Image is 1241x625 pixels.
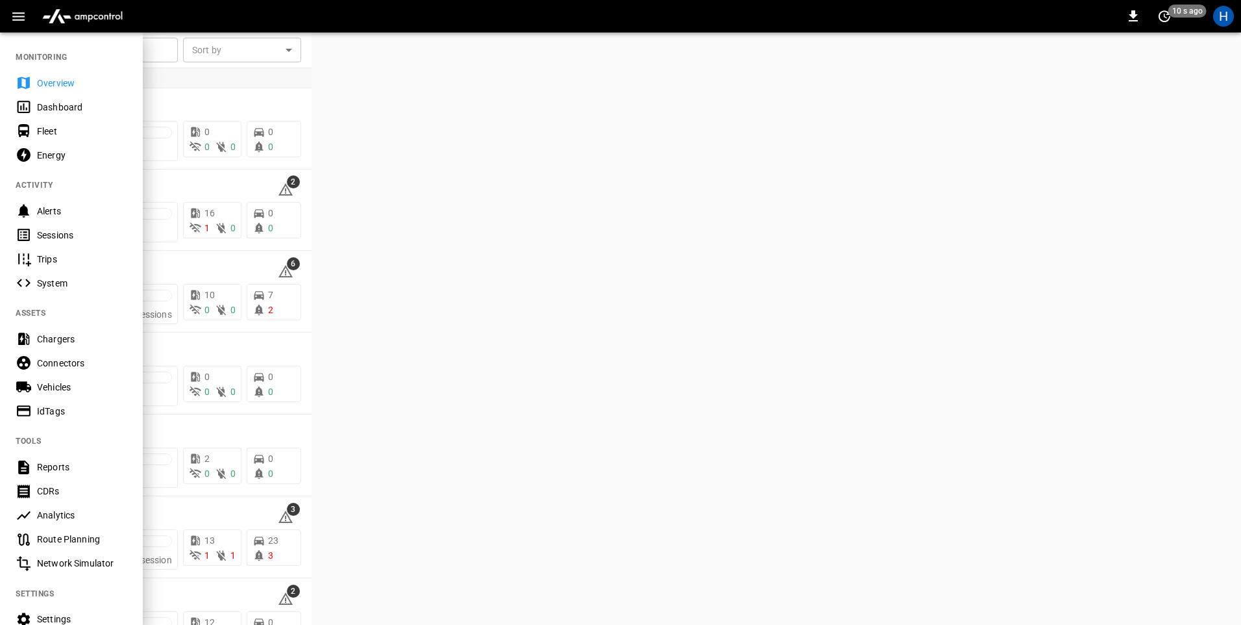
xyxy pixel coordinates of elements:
button: set refresh interval [1154,6,1175,27]
div: Analytics [37,509,127,522]
div: Alerts [37,205,127,218]
img: ampcontrol.io logo [37,4,128,29]
span: 10 s ago [1168,5,1207,18]
div: Energy [37,149,127,162]
div: Fleet [37,125,127,138]
div: System [37,277,127,290]
div: Reports [37,461,127,474]
div: Network Simulator [37,557,127,570]
div: Sessions [37,229,127,242]
div: profile-icon [1213,6,1234,27]
div: Trips [37,253,127,266]
div: Vehicles [37,381,127,394]
div: Dashboard [37,101,127,114]
div: IdTags [37,405,127,418]
div: Chargers [37,333,127,346]
div: Overview [37,77,127,90]
div: CDRs [37,485,127,498]
div: Connectors [37,357,127,370]
div: Route Planning [37,533,127,546]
